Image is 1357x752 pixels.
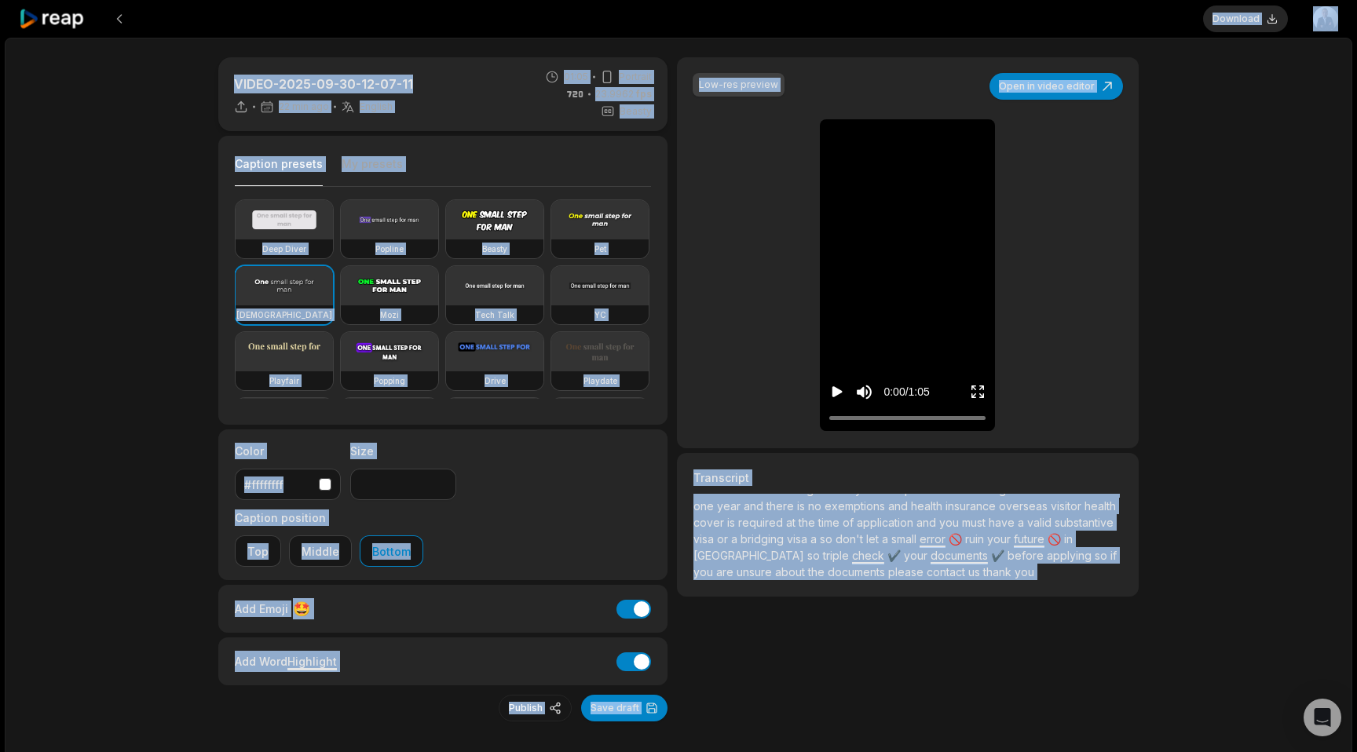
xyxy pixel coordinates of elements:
span: cover [693,516,727,529]
span: one [693,499,717,513]
span: 🤩 [293,598,310,619]
h3: Deep Diver [262,243,306,255]
span: Add Emoji [235,601,288,617]
span: english [793,483,833,496]
span: test [1026,483,1048,496]
span: before [1008,549,1047,562]
div: #ffffffff [244,476,313,493]
p: VIDEO-2025-09-30-12-07-11 [234,75,413,93]
span: a [810,532,820,546]
h3: Playdate [583,374,617,387]
span: ruin [965,532,987,546]
h3: Tech Talk [475,308,514,321]
label: Caption position [235,509,423,526]
span: is [797,499,808,513]
span: of [843,516,857,529]
span: you [693,565,716,579]
span: a [731,532,741,546]
h3: Beasty [482,243,507,255]
h3: Popline [375,243,404,255]
span: so [807,549,823,562]
span: unsure [737,565,775,579]
p: 👋 ⚠️ 🎓 🚫 🚫 ✔️ ✔️ [693,494,1122,593]
span: 22 min ago [279,100,329,113]
h3: Playfair [269,374,299,387]
span: the [693,483,713,496]
h3: YC [594,308,606,321]
span: 23.9962 [595,87,652,101]
span: time [818,516,843,529]
span: and [744,499,766,513]
span: the [808,565,828,579]
span: are [716,565,737,579]
span: so [820,532,836,546]
span: a [949,483,958,496]
div: Add Word [235,651,337,672]
span: required [738,516,786,529]
button: Publish [499,695,572,721]
label: Size [350,443,456,459]
span: you [939,516,962,529]
span: have [989,516,1018,529]
span: documents [931,549,991,562]
h3: Drive [485,374,506,387]
button: Save draft [581,695,668,721]
span: [GEOGRAPHIC_DATA] [693,549,807,562]
span: overseas [999,499,1051,513]
span: provide [905,483,949,496]
span: you [855,483,878,496]
span: 01:05 [564,70,588,84]
span: a [882,532,891,546]
span: within [1048,483,1080,496]
button: Download [1203,5,1288,32]
span: visitor [1051,499,1085,513]
span: at [786,516,799,529]
span: about [775,565,808,579]
span: insurance [946,499,999,513]
span: visa [787,532,810,546]
h3: Transcript [693,469,1122,486]
button: Middle [289,535,352,567]
span: your [987,532,1014,546]
span: let [866,532,882,546]
span: valid [1027,516,1055,529]
button: Caption presets [235,156,323,187]
span: English [360,100,393,113]
span: Highlight [287,655,337,668]
span: don't [836,532,866,546]
span: Portrait [619,70,652,84]
button: Mute sound [854,382,874,402]
span: the [1080,483,1099,496]
span: in [1064,532,1073,546]
span: error [920,532,949,546]
span: you [1015,565,1034,579]
span: bridging [741,532,787,546]
span: or [717,532,731,546]
span: substantive [1055,516,1114,529]
span: please [888,565,927,579]
span: year [717,499,744,513]
span: visa [693,532,717,546]
span: a [1018,516,1027,529]
span: health [911,499,946,513]
span: english [986,483,1026,496]
button: Open in video editor [989,73,1123,100]
span: and [888,499,911,513]
span: contact [927,565,968,579]
span: is [763,483,774,496]
button: Bottom [360,535,423,567]
div: Open Intercom Messenger [1304,699,1341,736]
span: the [799,516,818,529]
button: My presets [342,156,403,186]
span: there [766,499,797,513]
div: 0:00 / 1:05 [883,384,929,400]
span: application [857,516,916,529]
label: Color [235,443,341,459]
span: exemptions [825,499,888,513]
span: triple [823,549,852,562]
span: applying [1047,549,1095,562]
span: no [808,499,825,513]
span: test [833,483,855,496]
span: check [852,549,887,562]
span: and [916,516,939,529]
